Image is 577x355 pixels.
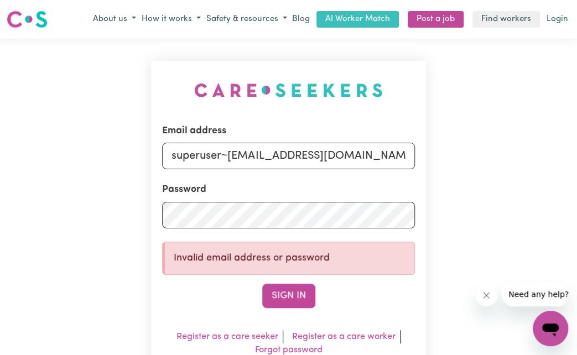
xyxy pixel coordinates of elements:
[204,11,290,29] button: Safety & resources
[174,251,406,265] p: Invalid email address or password
[544,11,570,28] a: Login
[139,11,204,29] button: How it works
[472,11,540,28] a: Find workers
[176,333,278,342] a: Register as a care seeker
[262,284,315,308] button: Sign In
[162,182,206,197] label: Password
[255,346,323,355] a: Forgot password
[162,143,415,169] input: Email address
[162,124,226,138] label: Email address
[533,311,568,346] iframe: Button to launch messaging window
[502,282,568,306] iframe: Message from company
[7,8,67,17] span: Need any help?
[316,11,399,28] a: AI Worker Match
[290,11,312,28] a: Blog
[475,284,497,306] iframe: Close message
[408,11,464,28] a: Post a job
[90,11,139,29] button: About us
[292,333,396,342] a: Register as a care worker
[7,9,48,29] img: Careseekers logo
[7,7,48,32] a: Careseekers logo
